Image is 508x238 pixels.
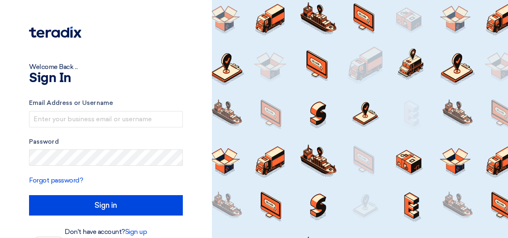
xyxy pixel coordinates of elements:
[29,227,183,237] div: Don't have account?
[125,228,147,236] a: Sign up
[29,137,183,147] label: Password
[29,72,183,85] h1: Sign In
[29,195,183,216] input: Sign in
[29,62,183,72] div: Welcome Back ...
[29,111,183,127] input: Enter your business email or username
[29,27,81,38] img: Teradix logo
[29,176,83,184] a: Forgot password?
[29,98,183,108] label: Email Address or Username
